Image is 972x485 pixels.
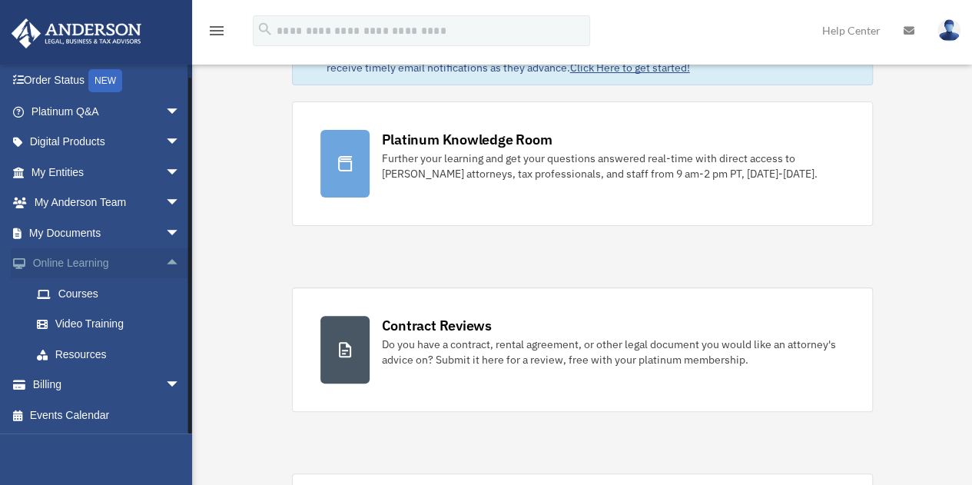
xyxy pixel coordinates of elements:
a: Platinum Knowledge Room Further your learning and get your questions answered real-time with dire... [292,101,873,226]
a: Online Learningarrow_drop_up [11,248,204,279]
span: arrow_drop_down [165,96,196,128]
img: User Pic [937,19,960,42]
span: arrow_drop_down [165,370,196,401]
div: Platinum Knowledge Room [382,130,552,149]
a: Resources [22,339,204,370]
span: arrow_drop_down [165,127,196,158]
a: My Documentsarrow_drop_down [11,218,204,248]
span: arrow_drop_down [165,157,196,188]
a: Digital Productsarrow_drop_down [11,127,204,158]
span: arrow_drop_up [165,248,196,280]
a: Order StatusNEW [11,65,204,97]
a: Video Training [22,309,204,340]
div: Contract Reviews [382,316,492,335]
div: Do you have a contract, rental agreement, or other legal document you would like an attorney's ad... [382,337,844,367]
a: menu [207,27,226,40]
div: Further your learning and get your questions answered real-time with direct access to [PERSON_NAM... [382,151,844,181]
a: My Anderson Teamarrow_drop_down [11,188,204,218]
a: My Entitiesarrow_drop_down [11,157,204,188]
a: Courses [22,278,204,309]
a: Events Calendar [11,400,204,430]
div: NEW [88,69,122,92]
a: Contract Reviews Do you have a contract, rental agreement, or other legal document you would like... [292,287,873,412]
a: Platinum Q&Aarrow_drop_down [11,96,204,127]
i: menu [207,22,226,40]
span: arrow_drop_down [165,188,196,219]
a: Billingarrow_drop_down [11,370,204,400]
i: search [257,21,274,38]
img: Anderson Advisors Platinum Portal [7,18,146,48]
a: Click Here to get started! [570,61,690,75]
span: arrow_drop_down [165,218,196,249]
